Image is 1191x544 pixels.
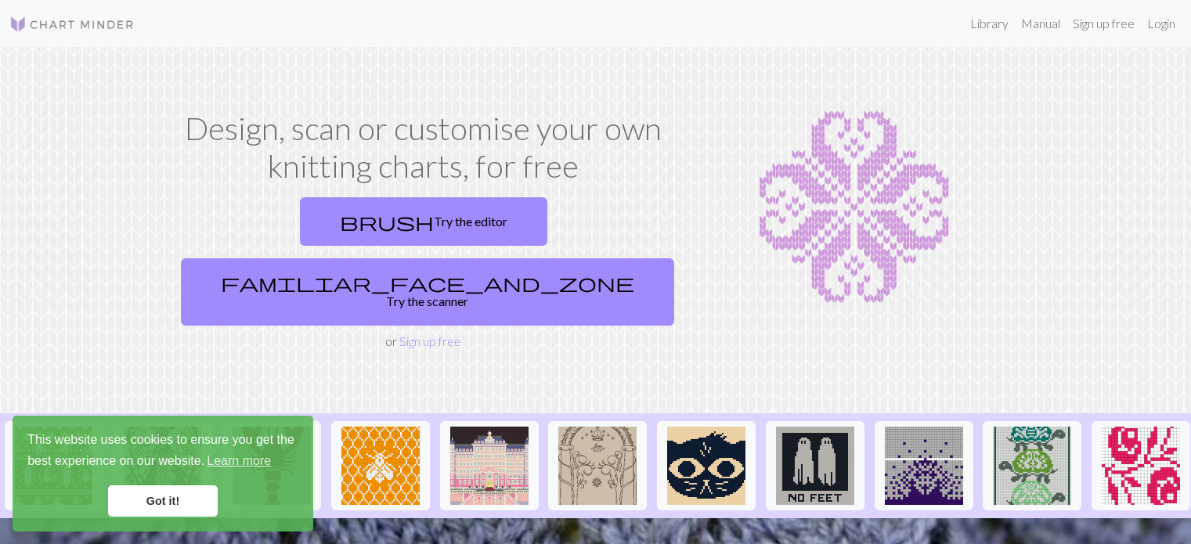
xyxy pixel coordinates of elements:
button: Mehiläinen [331,421,430,510]
a: turtles_down.jpg [983,456,1081,471]
a: Copy of Grand-Budapest-Hotel-Exterior.jpg [440,456,539,471]
a: learn more about cookies [204,449,273,473]
button: IMG_7220.png [766,421,864,510]
button: Mae [657,421,756,510]
img: Mae [667,427,745,505]
a: Login [1141,8,1182,39]
div: or [175,191,673,351]
a: dismiss cookie message [108,485,218,517]
img: Copy of fade [885,427,963,505]
a: Library [964,8,1015,39]
h1: Design, scan or customise your own knitting charts, for free [175,110,673,185]
button: Repeating bugs [5,421,103,510]
span: familiar_face_and_zone [221,272,634,294]
img: Logo [9,15,135,34]
button: Copy of fade [875,421,973,510]
img: turtles_down.jpg [993,427,1071,505]
img: portededurin1.jpg [558,427,637,505]
img: IMG_7220.png [776,427,854,505]
a: Sign up free [399,333,461,348]
span: This website uses cookies to ensure you get the best experience on our website. [27,431,298,473]
div: cookieconsent [13,416,313,531]
span: brush [340,211,434,232]
a: Flower [1092,456,1190,471]
img: Chart example [691,110,1017,305]
button: turtles_down.jpg [983,421,1081,510]
a: Copy of fade [875,456,973,471]
a: Mae [657,456,756,471]
a: IMG_7220.png [766,456,864,471]
a: Manual [1015,8,1066,39]
a: Try the scanner [181,258,674,326]
a: Mehiläinen [331,456,430,471]
a: portededurin1.jpg [548,456,647,471]
button: Flower [1092,421,1190,510]
a: Try the editor [300,197,547,246]
a: Repeating bugs [5,456,103,471]
img: Copy of Grand-Budapest-Hotel-Exterior.jpg [450,427,529,505]
button: Copy of Grand-Budapest-Hotel-Exterior.jpg [440,421,539,510]
button: portededurin1.jpg [548,421,647,510]
img: Flower [1102,427,1180,505]
a: Sign up free [1066,8,1141,39]
img: Mehiläinen [341,427,420,505]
